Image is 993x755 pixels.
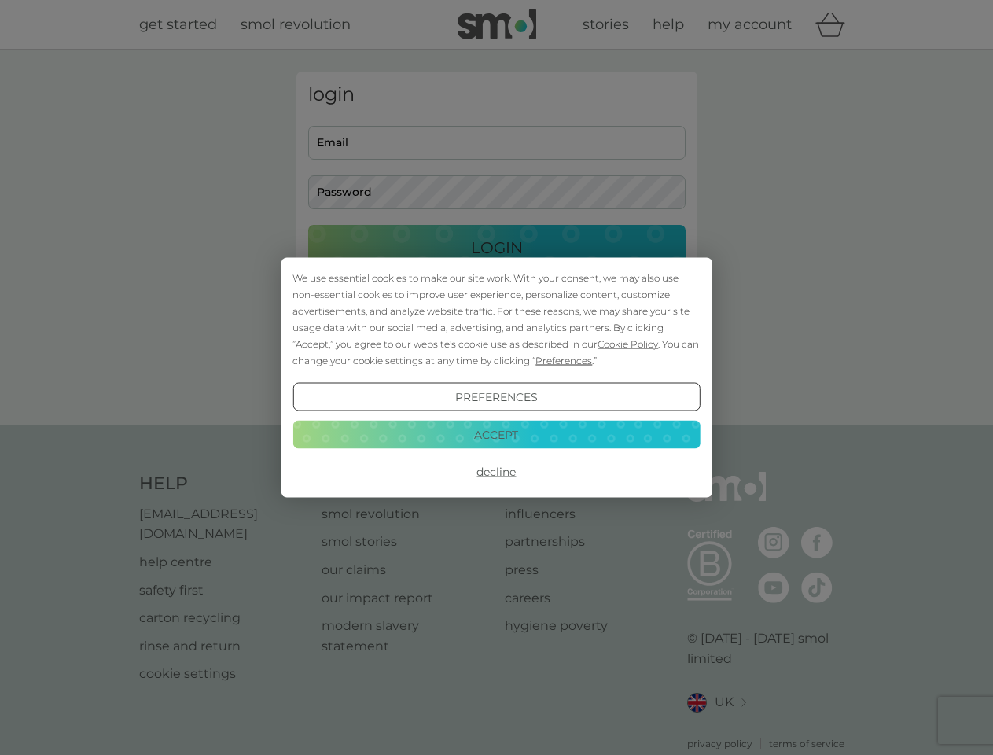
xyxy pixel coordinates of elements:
[292,383,700,411] button: Preferences
[281,258,712,498] div: Cookie Consent Prompt
[598,338,658,350] span: Cookie Policy
[292,270,700,369] div: We use essential cookies to make our site work. With your consent, we may also use non-essential ...
[535,355,592,366] span: Preferences
[292,420,700,448] button: Accept
[292,458,700,486] button: Decline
